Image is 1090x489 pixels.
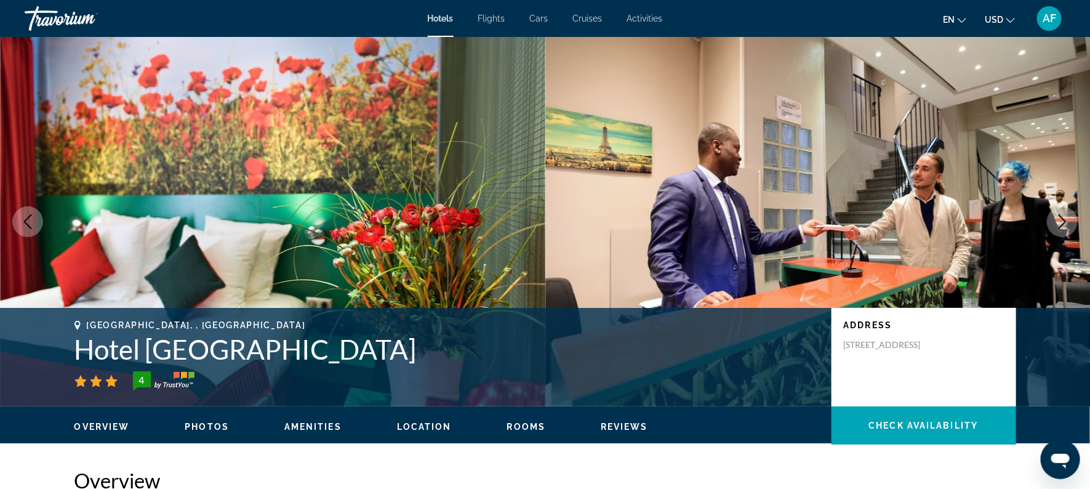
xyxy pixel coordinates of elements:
[1047,206,1078,237] button: Next image
[12,206,43,237] button: Previous image
[601,421,648,432] button: Reviews
[985,15,1003,25] span: USD
[133,371,194,391] img: trustyou-badge-hor.svg
[844,339,942,350] p: [STREET_ADDRESS]
[985,10,1015,28] button: Change currency
[129,373,154,387] div: 4
[74,422,130,432] span: Overview
[573,14,603,23] a: Cruises
[185,422,229,432] span: Photos
[530,14,548,23] a: Cars
[397,422,452,432] span: Location
[428,14,454,23] a: Hotels
[507,422,546,432] span: Rooms
[1041,440,1080,479] iframe: Button to launch messaging window
[25,2,148,34] a: Travorium
[869,421,979,430] span: Check Availability
[844,320,1004,330] p: Address
[74,421,130,432] button: Overview
[1033,6,1065,31] button: User Menu
[943,15,955,25] span: en
[87,320,306,330] span: [GEOGRAPHIC_DATA], , [GEOGRAPHIC_DATA]
[74,333,819,365] h1: Hotel [GEOGRAPHIC_DATA]
[478,14,505,23] a: Flights
[832,406,1016,445] button: Check Availability
[627,14,663,23] a: Activities
[943,10,966,28] button: Change language
[284,421,342,432] button: Amenities
[1043,12,1056,25] span: AF
[601,422,648,432] span: Reviews
[507,421,546,432] button: Rooms
[397,421,452,432] button: Location
[185,421,229,432] button: Photos
[284,422,342,432] span: Amenities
